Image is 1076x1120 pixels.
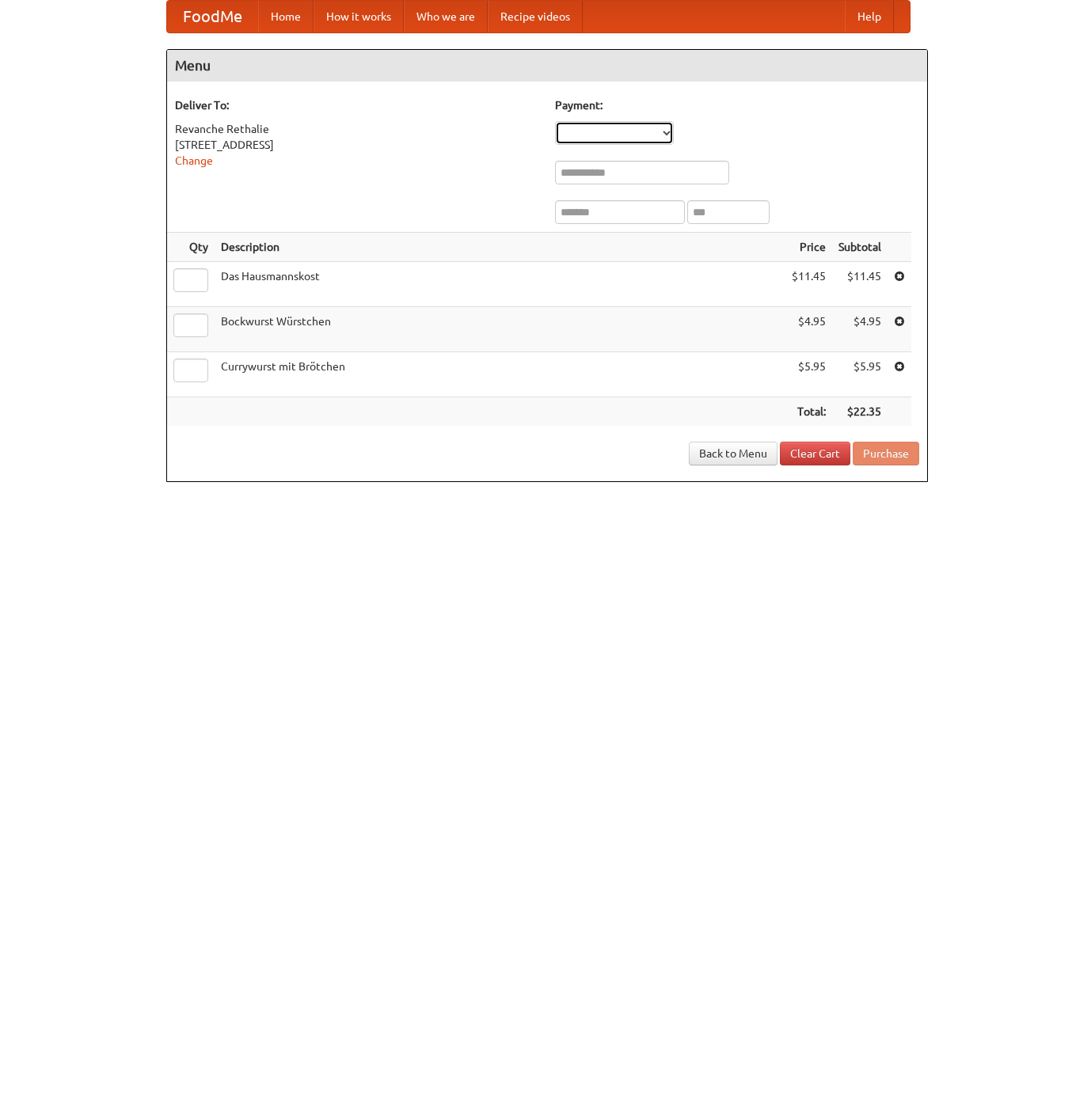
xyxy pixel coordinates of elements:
[832,262,888,307] td: $11.45
[689,442,778,465] a: Back to Menu
[215,233,785,262] th: Description
[555,97,919,113] h5: Payment:
[258,1,314,32] a: Home
[845,1,894,32] a: Help
[785,262,832,307] td: $11.45
[175,154,213,167] a: Change
[215,262,785,307] td: Das Hausmannskost
[314,1,404,32] a: How it works
[780,442,850,465] a: Clear Cart
[832,307,888,352] td: $4.95
[215,307,785,352] td: Bockwurst Würstchen
[215,352,785,397] td: Currywurst mit Brötchen
[175,137,539,153] div: [STREET_ADDRESS]
[785,233,832,262] th: Price
[785,397,832,427] th: Total:
[488,1,583,32] a: Recipe videos
[175,121,539,137] div: Revanche Rethalie
[832,397,888,427] th: $22.35
[785,352,832,397] td: $5.95
[832,352,888,397] td: $5.95
[853,442,919,465] button: Purchase
[175,97,539,113] h5: Deliver To:
[167,50,927,82] h4: Menu
[167,1,258,32] a: FoodMe
[404,1,488,32] a: Who we are
[167,233,215,262] th: Qty
[832,233,888,262] th: Subtotal
[785,307,832,352] td: $4.95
